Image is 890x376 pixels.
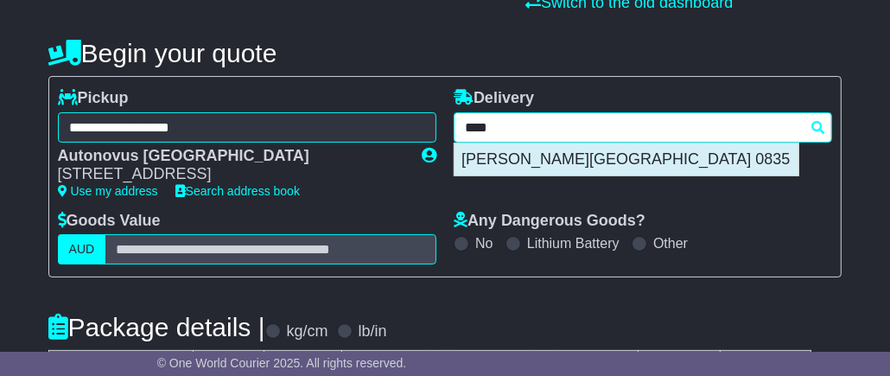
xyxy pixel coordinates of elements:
label: AUD [58,234,106,264]
label: Goods Value [58,212,161,231]
label: Any Dangerous Goods? [454,212,645,231]
label: Lithium Battery [527,235,620,252]
label: Pickup [58,89,129,108]
label: Other [653,235,688,252]
label: lb/in [359,322,387,341]
label: Delivery [454,89,534,108]
label: No [475,235,493,252]
h4: Package details | [48,313,265,341]
span: © One World Courier 2025. All rights reserved. [157,356,407,370]
a: Use my address [58,184,158,198]
typeahead: Please provide city [454,112,832,143]
div: [PERSON_NAME][GEOGRAPHIC_DATA] 0835 [455,143,798,176]
div: Autonovus [GEOGRAPHIC_DATA] [58,147,404,166]
a: Search address book [175,184,300,198]
h4: Begin your quote [48,39,842,67]
label: kg/cm [287,322,328,341]
div: [STREET_ADDRESS] [58,165,404,184]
